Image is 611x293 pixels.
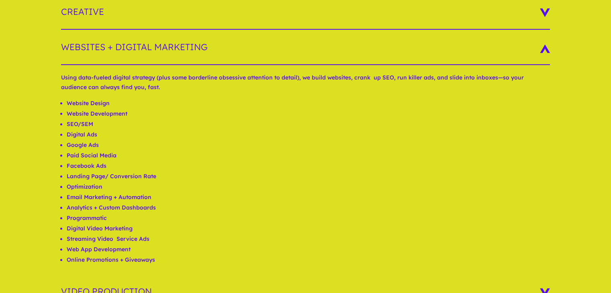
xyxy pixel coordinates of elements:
li: Website Design [67,98,550,108]
li: SEO/SEM [67,119,550,129]
em: Driven by SalesIQ [63,193,102,199]
p: Using data-fueled digital strategy (plus some borderline obsessive attention to detail), we build... [61,73,550,98]
li: Email Marketing + Automation [67,192,550,202]
li: Digital Ads [67,129,550,140]
img: logo_Zg8I0qSkbAqR2WFHt3p6CTuqpyXMFPubPcD2OT02zFN43Cy9FUNNG3NEPhM_Q1qe_.png [14,48,34,53]
li: Programmatic [67,213,550,223]
em: Submit [118,230,146,241]
span: We are offline. Please leave us a message. [17,93,140,174]
li: Website Development [67,108,550,119]
li: Digital Video Marketing [67,223,550,234]
textarea: Type your message and click 'Submit' [4,202,153,230]
li: Online Promotions + Giveaways [67,254,550,265]
li: Landing Page/ Conversion Rate [67,171,550,181]
li: Google Ads [67,140,550,150]
li: Paid Social Media [67,150,550,161]
li: Streaming Video Service Ads [67,234,550,244]
li: Optimization [67,181,550,192]
img: salesiqlogo_leal7QplfZFryJ6FIlVepeu7OftD7mt8q6exU6-34PB8prfIgodN67KcxXM9Y7JQ_.png [55,194,61,199]
div: Minimize live chat window [132,4,151,23]
div: Leave a message [42,45,135,55]
li: Analytics + Custom Dashboards [67,202,550,213]
li: Facebook Ads [67,161,550,171]
li: Web App Development [67,244,550,254]
h3: Websites + Digital Marketing [61,30,550,65]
